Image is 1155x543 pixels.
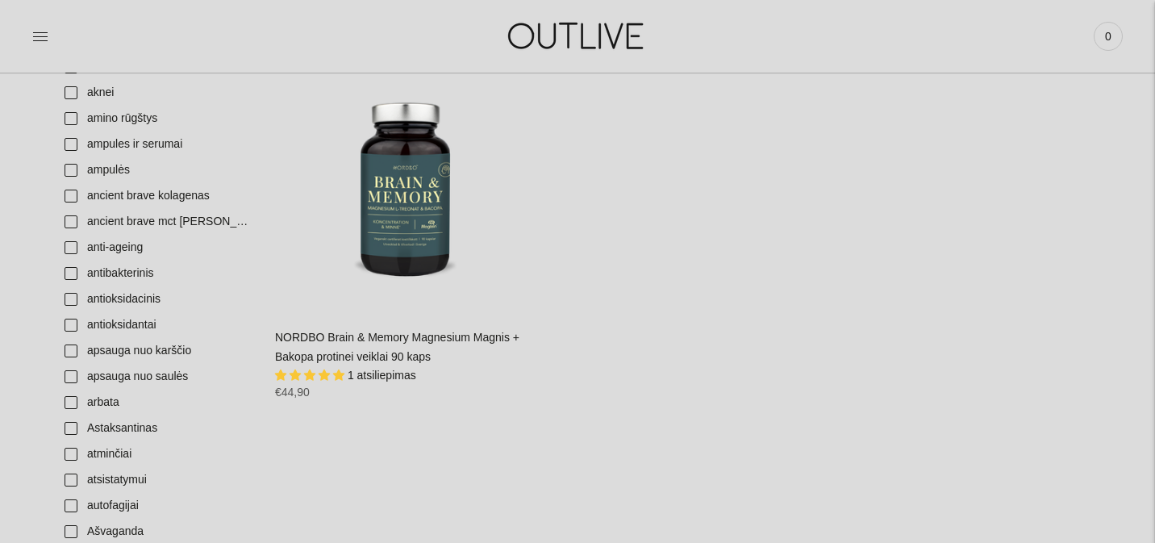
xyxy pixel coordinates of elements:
span: 0 [1097,25,1120,48]
a: ancient brave mct [PERSON_NAME] [55,209,259,235]
a: apsauga nuo saulės [55,364,259,390]
a: atminčiai [55,441,259,467]
a: antioksidacinis [55,286,259,312]
a: NORDBO Brain & Memory Magnesium Magnis + Bakopa protinei veiklai 90 kaps [275,51,536,312]
span: €44,90 [275,386,310,399]
a: amino rūgštys [55,106,259,132]
a: NORDBO Brain & Memory Magnesium Magnis + Bakopa protinei veiklai 90 kaps [275,331,519,363]
a: atsistatymui [55,467,259,493]
a: antioksidantai [55,312,259,338]
a: 0 [1094,19,1123,54]
a: antibakterinis [55,261,259,286]
span: 1 atsiliepimas [348,369,416,382]
a: anti-ageing [55,235,259,261]
a: aknei [55,80,259,106]
a: autofagijai [55,493,259,519]
a: Astaksantinas [55,416,259,441]
a: apsauga nuo karščio [55,338,259,364]
a: ampules ir serumai [55,132,259,157]
a: ampulės [55,157,259,183]
a: arbata [55,390,259,416]
a: ancient brave kolagenas [55,183,259,209]
img: OUTLIVE [477,8,678,64]
span: 5.00 stars [275,369,348,382]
